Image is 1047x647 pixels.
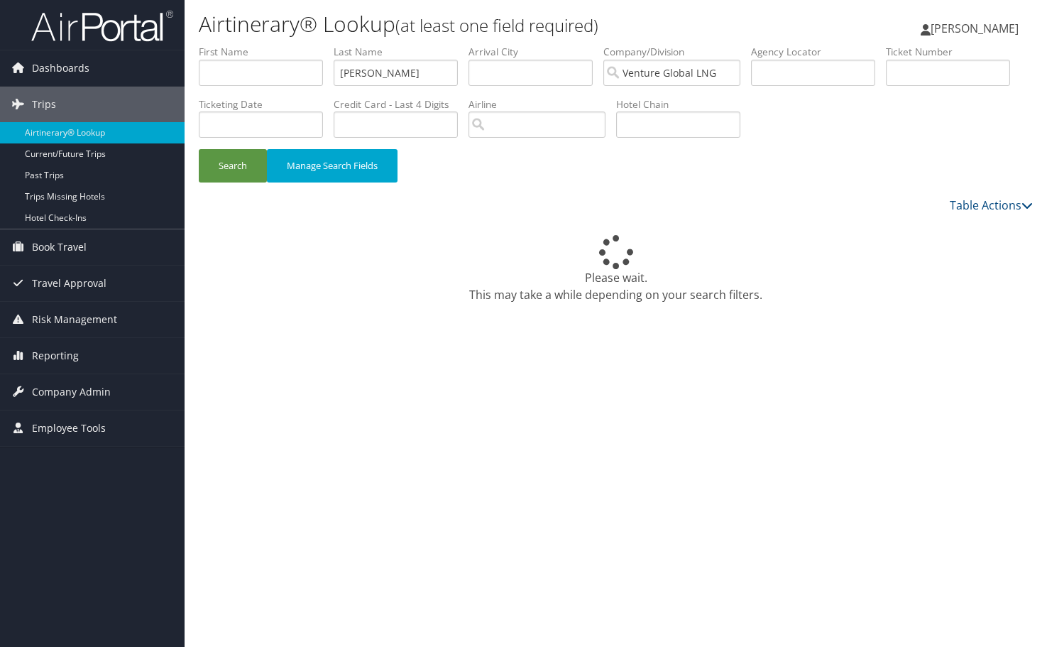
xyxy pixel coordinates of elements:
label: First Name [199,45,334,59]
span: Dashboards [32,50,89,86]
label: Last Name [334,45,468,59]
label: Ticketing Date [199,97,334,112]
img: airportal-logo.png [31,9,173,43]
label: Hotel Chain [616,97,751,112]
div: Please wait. This may take a while depending on your search filters. [199,235,1033,303]
span: Reporting [32,338,79,374]
span: Employee Tools [32,411,106,446]
span: [PERSON_NAME] [931,21,1019,36]
a: Table Actions [950,197,1033,213]
label: Ticket Number [886,45,1021,59]
label: Arrival City [468,45,603,59]
label: Agency Locator [751,45,886,59]
span: Company Admin [32,374,111,410]
h1: Airtinerary® Lookup [199,9,755,39]
label: Company/Division [603,45,751,59]
a: [PERSON_NAME] [921,7,1033,50]
label: Airline [468,97,616,112]
span: Book Travel [32,229,87,265]
span: Travel Approval [32,266,106,301]
label: Credit Card - Last 4 Digits [334,97,468,112]
small: (at least one field required) [395,13,598,37]
span: Risk Management [32,302,117,337]
button: Search [199,149,267,183]
span: Trips [32,87,56,122]
button: Manage Search Fields [267,149,398,183]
